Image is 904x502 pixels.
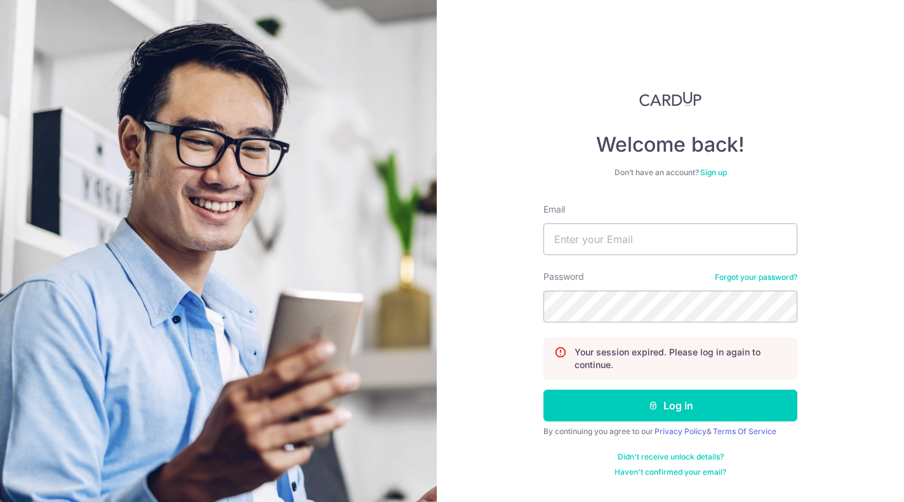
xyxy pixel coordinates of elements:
a: Privacy Policy [655,426,707,436]
label: Email [543,203,565,216]
a: Sign up [700,168,727,177]
p: Your session expired. Please log in again to continue. [575,346,787,371]
a: Didn't receive unlock details? [618,452,724,462]
input: Enter your Email [543,223,797,255]
a: Haven't confirmed your email? [615,467,726,477]
a: Terms Of Service [713,426,776,436]
div: By continuing you agree to our & [543,426,797,437]
label: Password [543,270,584,283]
div: Don’t have an account? [543,168,797,178]
img: CardUp Logo [639,91,701,107]
h4: Welcome back! [543,132,797,157]
a: Forgot your password? [715,272,797,282]
button: Log in [543,390,797,421]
